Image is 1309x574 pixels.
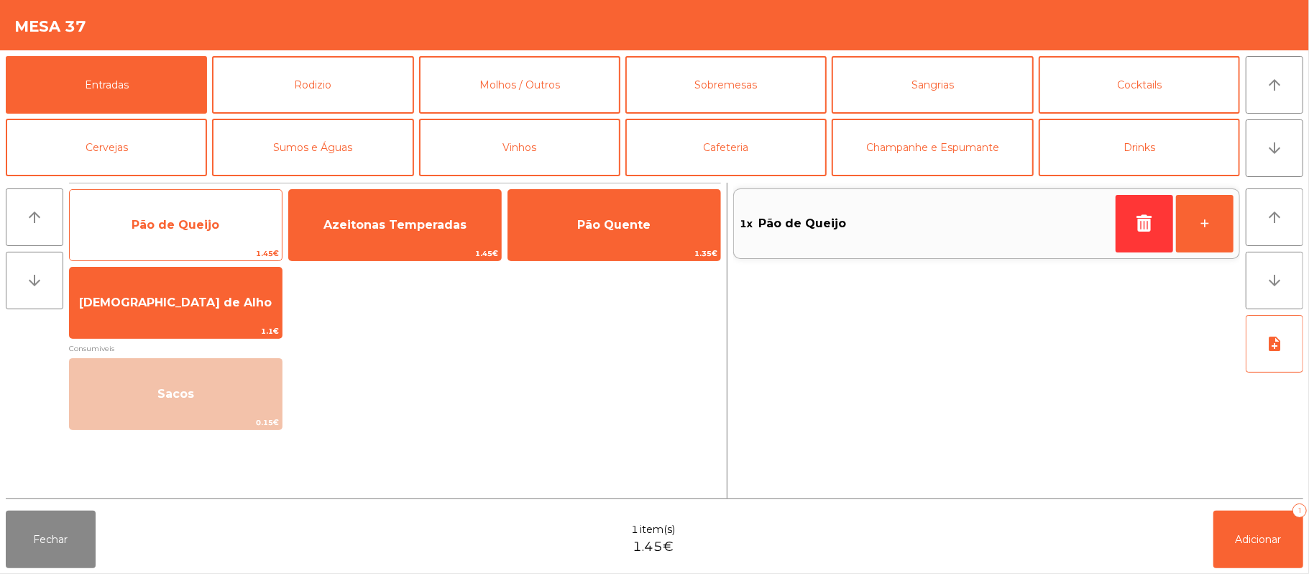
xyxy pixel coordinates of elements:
button: arrow_downward [1246,119,1303,177]
button: Vinhos [419,119,620,176]
button: Sumos e Águas [212,119,413,176]
button: arrow_upward [6,188,63,246]
button: Molhos / Outros [419,56,620,114]
span: 1.45€ [289,247,501,260]
i: arrow_upward [1266,76,1283,94]
span: 1.45€ [633,537,674,557]
button: note_add [1246,315,1303,373]
span: 1.45€ [70,247,282,260]
i: arrow_downward [1266,272,1283,289]
button: arrow_downward [1246,252,1303,309]
span: 1.35€ [508,247,720,260]
i: arrow_upward [1266,209,1283,226]
i: arrow_upward [26,209,43,226]
h4: Mesa 37 [14,16,86,37]
button: arrow_upward [1246,56,1303,114]
button: + [1176,195,1234,252]
button: Sangrias [832,56,1033,114]
button: Champanhe e Espumante [832,119,1033,176]
span: 0.15€ [70,416,282,429]
button: arrow_downward [6,252,63,309]
span: Pão de Queijo [758,213,846,234]
button: Entradas [6,56,207,114]
span: [DEMOGRAPHIC_DATA] de Alho [79,296,272,309]
span: 1x [740,213,753,234]
span: 1.1€ [70,324,282,338]
span: Sacos [157,387,194,401]
button: Sobremesas [625,56,827,114]
button: Adicionar1 [1213,511,1303,568]
span: 1 [631,522,638,537]
span: Pão de Queijo [132,218,219,232]
div: 1 [1292,504,1307,518]
span: Pão Quente [577,218,651,232]
i: note_add [1266,335,1283,352]
span: Azeitonas Temperadas [323,218,467,232]
button: Cervejas [6,119,207,176]
button: Drinks [1039,119,1240,176]
span: Consumiveis [69,342,721,355]
i: arrow_downward [26,272,43,289]
span: item(s) [640,522,675,537]
i: arrow_downward [1266,140,1283,157]
button: arrow_upward [1246,188,1303,246]
button: Fechar [6,511,96,568]
button: Cocktails [1039,56,1240,114]
button: Cafeteria [625,119,827,176]
span: Adicionar [1236,533,1282,546]
button: Rodizio [212,56,413,114]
